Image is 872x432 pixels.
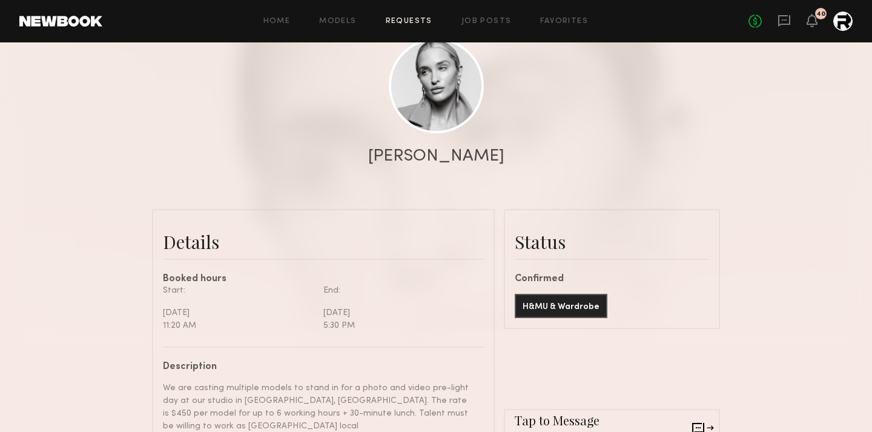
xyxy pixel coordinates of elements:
div: Start: [163,284,314,297]
button: H&MU & Wardrobe [515,294,607,318]
div: Booked hours [163,274,484,284]
a: Requests [386,18,432,25]
div: [DATE] [323,307,475,319]
div: Details [163,230,484,254]
div: End: [323,284,475,297]
a: Models [319,18,356,25]
div: [PERSON_NAME] [368,148,504,165]
div: 40 [816,11,825,18]
div: 11:20 AM [163,319,314,332]
div: 5:30 PM [323,319,475,332]
div: Confirmed [515,274,709,284]
a: Home [263,18,291,25]
a: Job Posts [461,18,512,25]
div: [DATE] [163,307,314,319]
div: Status [515,230,709,254]
div: Description [163,362,475,372]
a: Favorites [540,18,588,25]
